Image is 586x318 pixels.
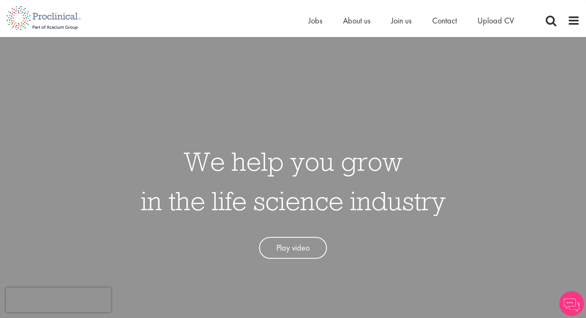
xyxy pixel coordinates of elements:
a: Join us [391,15,412,26]
a: Contact [432,15,457,26]
h1: We help you grow in the life science industry [141,142,446,221]
a: Upload CV [477,15,514,26]
a: Play video [259,237,327,259]
a: About us [343,15,371,26]
a: Jobs [308,15,322,26]
img: Chatbot [559,291,584,316]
